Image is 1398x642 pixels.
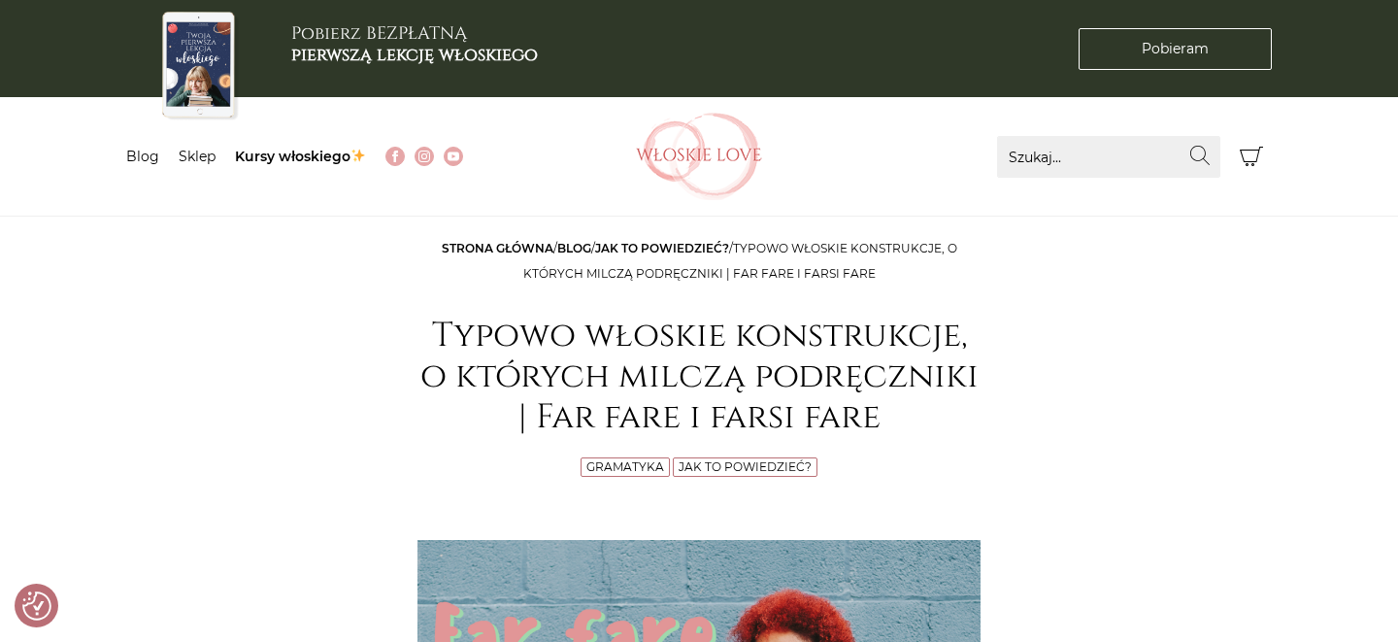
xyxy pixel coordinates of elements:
[997,136,1220,178] input: Szukaj...
[636,113,762,200] img: Włoskielove
[442,241,553,255] a: Strona główna
[586,459,664,474] a: Gramatyka
[442,241,957,281] span: / / /
[523,241,957,281] span: Typowo włoskie konstrukcje, o których milczą podręczniki | Far fare i farsi fare
[291,43,538,67] b: pierwszą lekcję włoskiego
[1230,136,1272,178] button: Koszyk
[179,148,216,165] a: Sklep
[235,148,366,165] a: Kursy włoskiego
[22,591,51,621] img: Revisit consent button
[291,23,538,65] h3: Pobierz BEZPŁATNĄ
[417,316,981,438] h1: Typowo włoskie konstrukcje, o których milczą podręczniki | Far fare i farsi fare
[351,149,365,162] img: ✨
[126,148,159,165] a: Blog
[595,241,729,255] a: Jak to powiedzieć?
[679,459,812,474] a: Jak to powiedzieć?
[1079,28,1272,70] a: Pobieram
[22,591,51,621] button: Preferencje co do zgód
[557,241,591,255] a: Blog
[1142,39,1209,59] span: Pobieram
